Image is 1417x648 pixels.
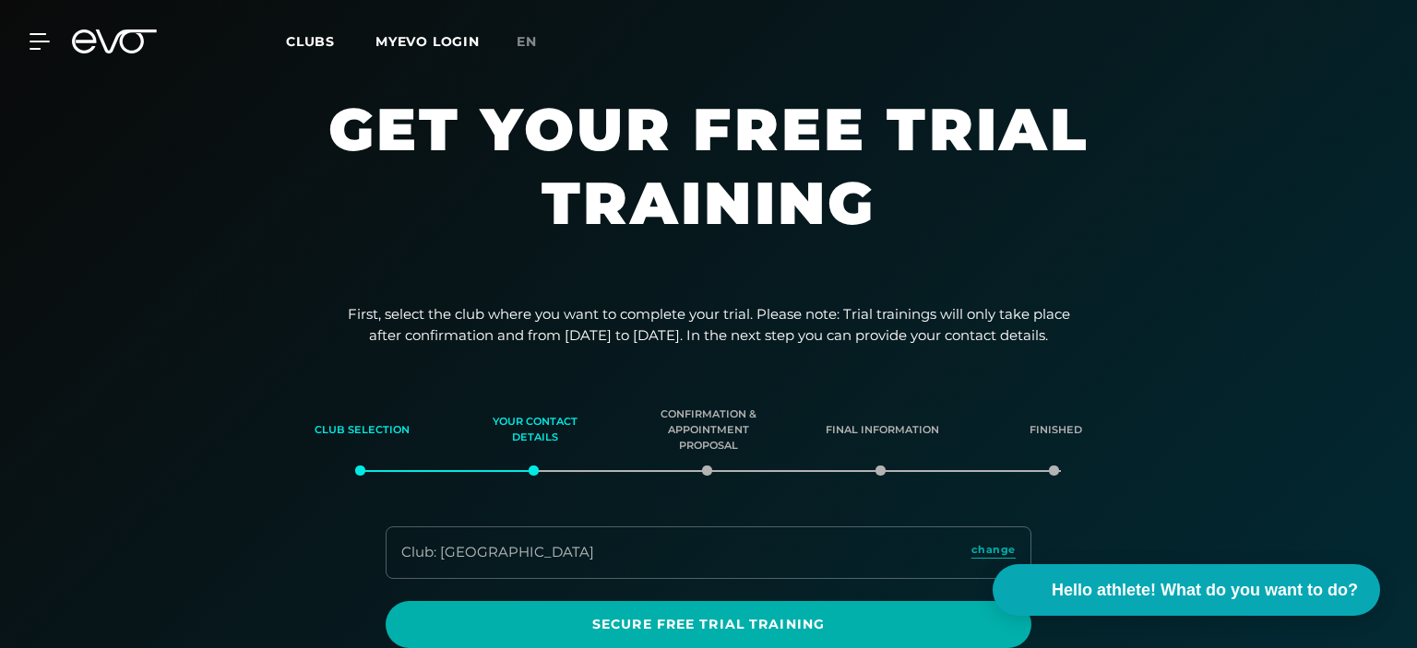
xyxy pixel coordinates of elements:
p: First, select the club where you want to complete your trial. Please note: Trial trainings will o... [339,304,1078,346]
span: Hello athlete! What do you want to do? [1052,578,1358,603]
button: Hello athlete! What do you want to do? [993,564,1380,616]
a: MYEVO LOGIN [375,33,480,50]
div: Club: [GEOGRAPHIC_DATA] [401,542,594,563]
div: Confirmation & Appointment Proposal [645,397,772,462]
h1: Get your free trial training [155,92,1262,277]
div: Final information [818,397,946,462]
span: change [971,542,1016,558]
span: Secure free trial training [430,615,987,634]
a: change [971,542,1016,563]
div: Finished [992,397,1119,462]
div: Your contact details [471,397,599,462]
a: Secure free trial training [386,601,1031,648]
span: en [517,33,537,50]
span: Clubs [286,33,335,50]
a: en [517,31,559,53]
div: Club selection [298,397,425,462]
a: Clubs [286,32,372,50]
